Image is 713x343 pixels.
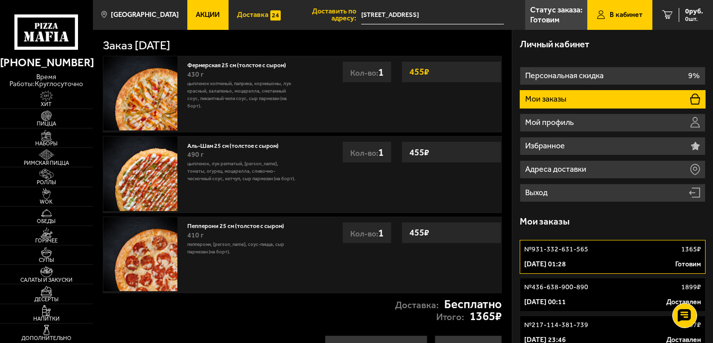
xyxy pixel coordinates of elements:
span: 1 [378,146,384,158]
span: [GEOGRAPHIC_DATA] [111,11,179,18]
a: Фермерская 25 см (толстое с сыром) [187,60,294,69]
p: Адреса доставки [525,165,588,173]
p: Избранное [525,142,567,150]
span: Доставка [237,11,268,18]
p: Готовим [530,16,559,24]
div: Кол-во: [342,222,392,243]
span: В кабинет [610,11,642,18]
a: Пепперони 25 см (толстое с сыром) [187,221,292,229]
img: 15daf4d41897b9f0e9f617042186c801.svg [270,10,281,21]
p: цыпленок копченый, паприка, корнишоны, лук красный, халапеньо, моцарелла, сметанный соус, пикантн... [187,80,297,110]
a: №931-332-631-5651365₽[DATE] 01:28Готовим [520,240,706,274]
p: Мои заказы [525,95,568,103]
span: 490 г [187,150,204,159]
strong: 1365 ₽ [470,311,502,323]
p: 1899 ₽ [681,282,701,292]
span: 0 шт. [685,16,703,22]
p: Выход [525,189,550,197]
p: Готовим [675,259,701,269]
p: Мой профиль [525,118,576,126]
p: пепперони, [PERSON_NAME], соус-пицца, сыр пармезан (на борт). [187,241,297,256]
span: Доставить по адресу: [289,8,361,22]
p: 9% [688,72,700,80]
p: Доставка: [395,301,439,310]
p: [DATE] 01:28 [524,259,566,269]
strong: 455 ₽ [407,223,432,242]
span: 410 г [187,231,204,239]
strong: 455 ₽ [407,62,432,81]
h1: Заказ [DATE] [103,40,170,52]
span: 1 [378,227,384,239]
strong: Бесплатно [444,299,502,311]
input: Ваш адрес доставки [361,6,504,24]
p: № 217-114-381-739 [524,320,588,330]
p: Доставлен [666,297,701,307]
span: 0 руб. [685,8,703,15]
p: № 931-332-631-565 [524,244,588,254]
h3: Личный кабинет [520,40,589,49]
strong: 455 ₽ [407,143,432,162]
p: цыпленок, лук репчатый, [PERSON_NAME], томаты, огурец, моцарелла, сливочно-чесночный соус, кетчуп... [187,160,297,183]
p: Статус заказа: [530,6,582,14]
p: Персональная скидка [525,72,606,80]
p: № 436-638-900-890 [524,282,588,292]
span: Акции [196,11,220,18]
span: 1 [378,66,384,78]
p: 1365 ₽ [681,244,701,254]
p: Итого: [436,313,464,322]
span: Ленинградская область, Всеволожский район, Мурино, бульвар Менделеева, 9к1 [361,6,504,24]
h3: Мои заказы [520,217,569,227]
a: Аль-Шам 25 см (толстое с сыром) [187,140,286,149]
div: Кол-во: [342,141,392,163]
span: 430 г [187,70,204,79]
p: [DATE] 00:11 [524,297,566,307]
a: №436-638-900-8901899₽[DATE] 00:11Доставлен [520,278,706,312]
div: Кол-во: [342,61,392,83]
